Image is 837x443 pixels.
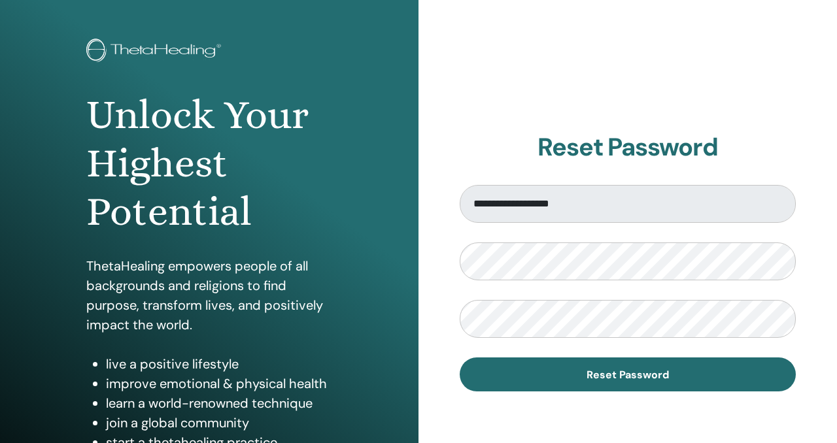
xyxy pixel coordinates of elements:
li: live a positive lifestyle [106,354,333,374]
span: Reset Password [587,368,669,382]
h2: Reset Password [460,133,796,163]
button: Reset Password [460,357,796,391]
p: ThetaHealing empowers people of all backgrounds and religions to find purpose, transform lives, a... [86,256,333,335]
li: improve emotional & physical health [106,374,333,393]
li: learn a world-renowned technique [106,393,333,413]
h1: Unlock Your Highest Potential [86,91,333,237]
li: join a global community [106,413,333,433]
